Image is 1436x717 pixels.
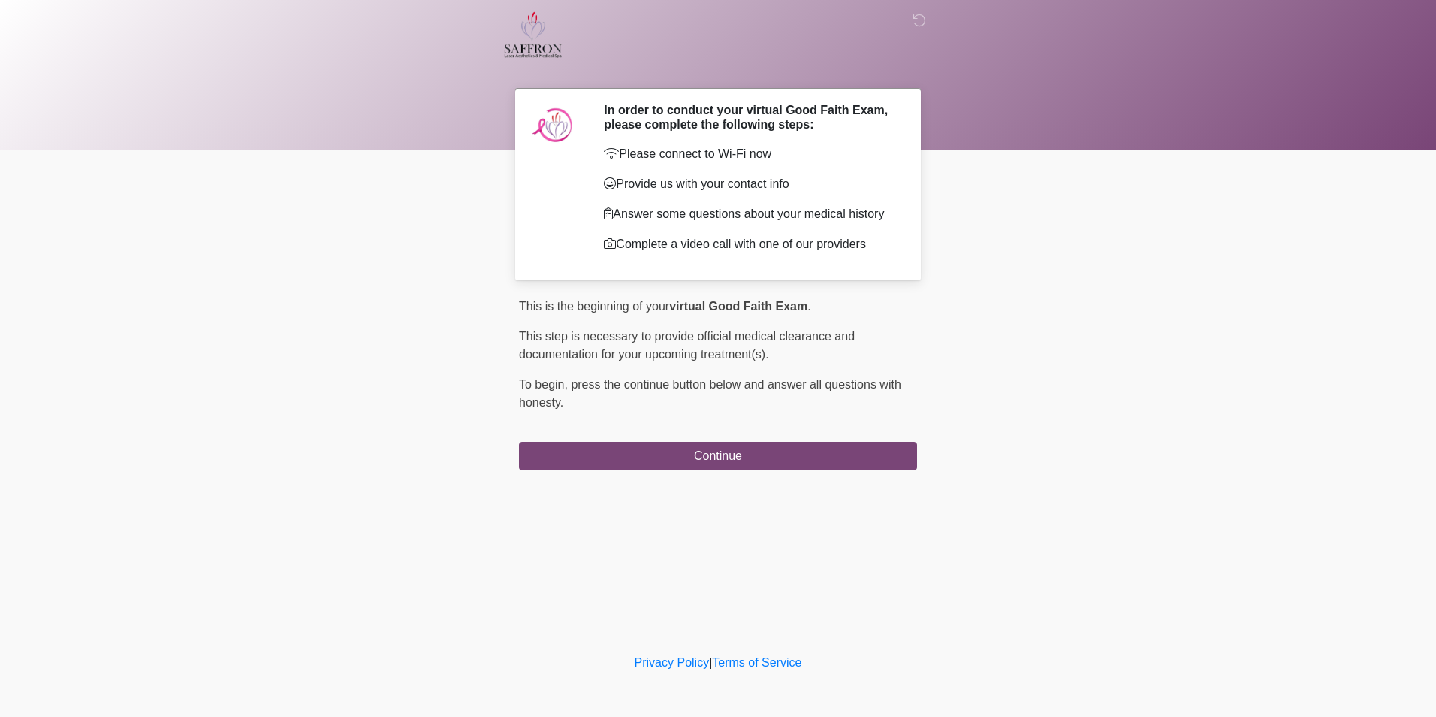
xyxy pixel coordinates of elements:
strong: virtual Good Faith Exam [669,300,807,313]
span: This step is necessary to provide official medical clearance and documentation for your upcoming ... [519,330,855,361]
p: Answer some questions about your medical history [604,205,894,223]
img: Saffron Laser Aesthetics and Medical Spa Logo [504,11,563,58]
span: press the continue button below and answer all questions with honesty. [519,378,901,409]
p: Please connect to Wi-Fi now [604,145,894,163]
span: To begin, [519,378,571,391]
a: Terms of Service [712,656,801,669]
span: . [807,300,810,313]
span: This is the beginning of your [519,300,669,313]
a: Privacy Policy [635,656,710,669]
p: Provide us with your contact info [604,175,894,193]
p: Complete a video call with one of our providers [604,235,894,253]
img: Agent Avatar [530,103,575,148]
a: | [709,656,712,669]
button: Continue [519,442,917,470]
h2: In order to conduct your virtual Good Faith Exam, please complete the following steps: [604,103,894,132]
